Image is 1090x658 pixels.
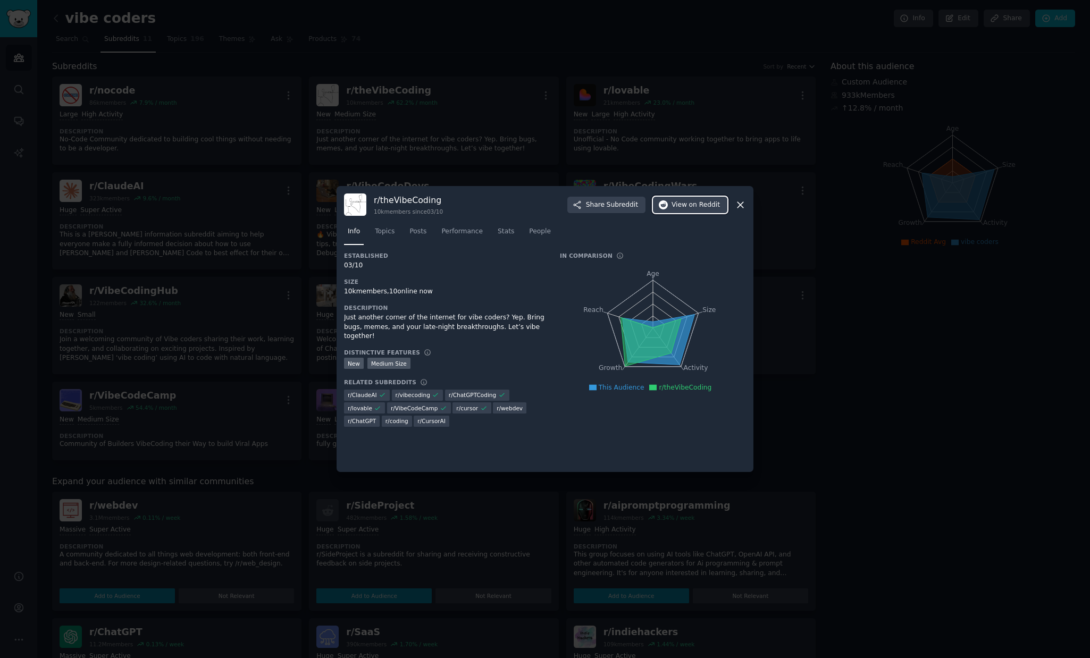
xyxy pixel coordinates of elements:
span: r/ ChatGPT [348,417,376,425]
span: r/ webdev [497,404,523,412]
h3: In Comparison [560,252,613,259]
h3: r/ theVibeCoding [374,195,443,206]
div: Just another corner of the internet for vibe coders? Yep. Bring bugs, memes, and your late-night ... [344,313,545,341]
div: 10k members, 10 online now [344,287,545,297]
span: Performance [441,227,483,237]
span: This Audience [599,384,644,391]
button: ShareSubreddit [567,197,645,214]
span: Topics [375,227,395,237]
span: r/ ClaudeAI [348,391,377,399]
div: Medium Size [367,358,410,369]
span: Share [586,200,638,210]
span: Info [348,227,360,237]
span: on Reddit [689,200,720,210]
div: New [344,358,364,369]
span: Stats [498,227,514,237]
h3: Distinctive Features [344,349,420,356]
div: 03/10 [344,261,545,271]
button: Viewon Reddit [653,197,727,214]
div: 10k members since 03/10 [374,208,443,215]
span: Posts [409,227,426,237]
a: Performance [438,223,487,245]
span: People [529,227,551,237]
span: r/ cursor [456,404,478,412]
h3: Description [344,304,545,311]
span: r/ vibecoding [396,391,430,399]
img: theVibeCoding [344,193,366,216]
tspan: Growth [599,365,622,372]
span: View [672,200,720,210]
h3: Established [344,252,545,259]
tspan: Activity [684,365,708,372]
a: Topics [371,223,398,245]
tspan: Reach [583,306,603,314]
h3: Related Subreddits [344,378,416,386]
tspan: Age [647,270,659,277]
span: r/ coding [385,417,408,425]
tspan: Size [702,306,716,314]
span: r/theVibeCoding [659,384,711,391]
span: r/ CursorAI [417,417,446,425]
a: Info [344,223,364,245]
span: r/ lovable [348,404,372,412]
span: r/ ChatGPTCoding [449,391,496,399]
a: People [525,223,555,245]
span: r/ VibeCodeCamp [391,404,438,412]
a: Stats [494,223,518,245]
span: Subreddit [607,200,638,210]
h3: Size [344,278,545,285]
a: Posts [406,223,430,245]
